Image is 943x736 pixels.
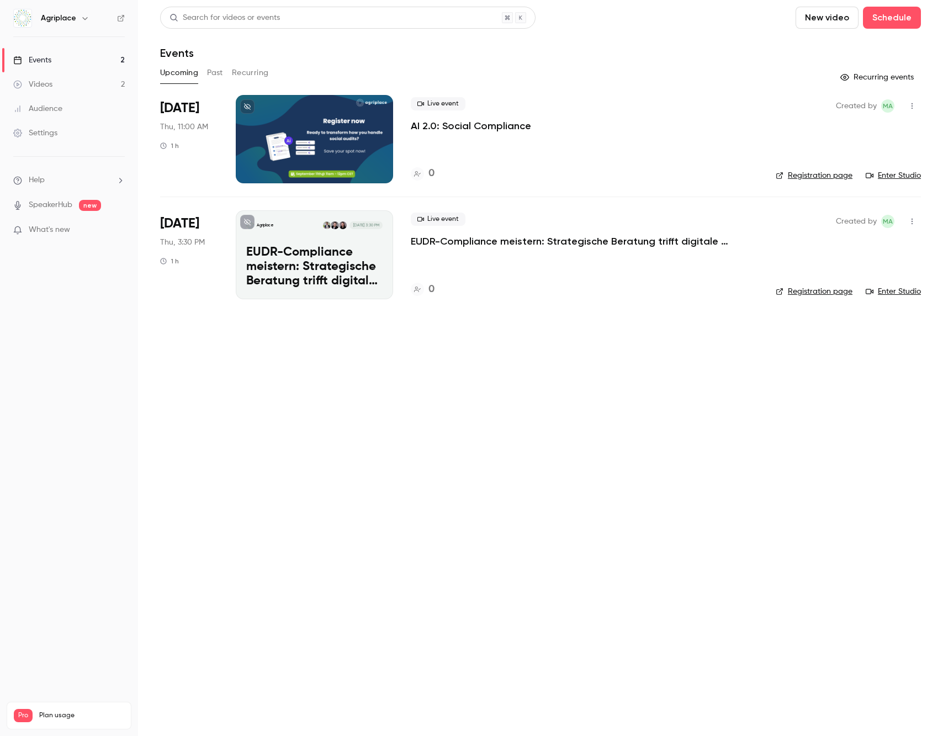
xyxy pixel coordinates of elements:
[835,68,921,86] button: Recurring events
[411,282,435,297] a: 0
[160,215,199,232] span: [DATE]
[339,221,347,229] img: Svenja Schwarzlose
[411,97,465,110] span: Live event
[883,215,893,228] span: MA
[160,141,179,150] div: 1 h
[29,224,70,236] span: What's new
[232,64,269,82] button: Recurring
[207,64,223,82] button: Past
[160,121,208,133] span: Thu, 11:00 AM
[14,9,31,27] img: Agriplace
[349,221,382,229] span: [DATE] 3:30 PM
[246,246,383,288] p: EUDR-Compliance meistern: Strategische Beratung trifft digitale Umsetzung
[13,103,62,114] div: Audience
[428,282,435,297] h4: 0
[257,223,274,228] p: Agriplace
[883,99,893,113] span: MA
[160,95,218,183] div: Sep 11 Thu, 11:00 AM (Europe/Amsterdam)
[411,213,465,226] span: Live event
[428,166,435,181] h4: 0
[331,221,338,229] img: Philipp Schaber
[79,200,101,211] span: new
[160,210,218,299] div: Sep 25 Thu, 3:30 PM (Europe/Amsterdam)
[14,709,33,722] span: Pro
[160,237,205,248] span: Thu, 3:30 PM
[160,46,194,60] h1: Events
[29,174,45,186] span: Help
[881,99,894,113] span: Marketing Agriplace
[411,166,435,181] a: 0
[776,286,852,297] a: Registration page
[160,64,198,82] button: Upcoming
[863,7,921,29] button: Schedule
[411,235,742,248] a: EUDR-Compliance meistern: Strategische Beratung trifft digitale Umsetzung
[796,7,859,29] button: New video
[866,286,921,297] a: Enter Studio
[836,215,877,228] span: Created by
[39,711,124,720] span: Plan usage
[29,199,72,211] a: SpeakerHub
[236,210,393,299] a: EUDR-Compliance meistern: Strategische Beratung trifft digitale UmsetzungAgriplaceSvenja Schwarzl...
[866,170,921,181] a: Enter Studio
[13,79,52,90] div: Videos
[160,257,179,266] div: 1 h
[881,215,894,228] span: Marketing Agriplace
[169,12,280,24] div: Search for videos or events
[160,99,199,117] span: [DATE]
[13,55,51,66] div: Events
[776,170,852,181] a: Registration page
[836,99,877,113] span: Created by
[411,119,531,133] a: AI 2.0: Social Compliance
[323,221,331,229] img: Adrian Längle
[13,128,57,139] div: Settings
[13,174,125,186] li: help-dropdown-opener
[41,13,76,24] h6: Agriplace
